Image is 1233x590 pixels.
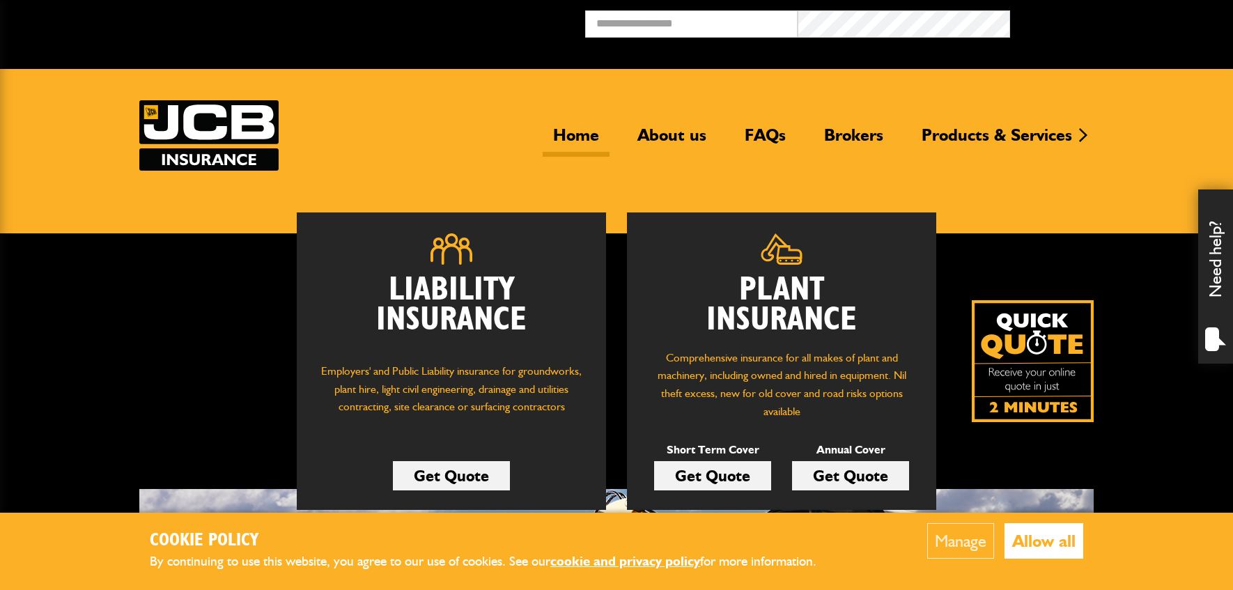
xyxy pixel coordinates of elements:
[792,461,909,490] a: Get Quote
[318,275,585,349] h2: Liability Insurance
[927,523,994,559] button: Manage
[648,275,915,335] h2: Plant Insurance
[814,125,894,157] a: Brokers
[654,441,771,459] p: Short Term Cover
[1010,10,1223,32] button: Broker Login
[150,551,839,573] p: By continuing to use this website, you agree to our use of cookies. See our for more information.
[654,461,771,490] a: Get Quote
[734,125,796,157] a: FAQs
[1198,189,1233,364] div: Need help?
[550,553,700,569] a: cookie and privacy policy
[972,300,1094,422] a: Get your insurance quote isn just 2-minutes
[139,100,279,171] a: JCB Insurance Services
[318,362,585,429] p: Employers' and Public Liability insurance for groundworks, plant hire, light civil engineering, d...
[792,441,909,459] p: Annual Cover
[1005,523,1083,559] button: Allow all
[648,349,915,420] p: Comprehensive insurance for all makes of plant and machinery, including owned and hired in equipm...
[393,461,510,490] a: Get Quote
[139,100,279,171] img: JCB Insurance Services logo
[911,125,1083,157] a: Products & Services
[150,530,839,552] h2: Cookie Policy
[627,125,717,157] a: About us
[543,125,610,157] a: Home
[972,300,1094,422] img: Quick Quote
